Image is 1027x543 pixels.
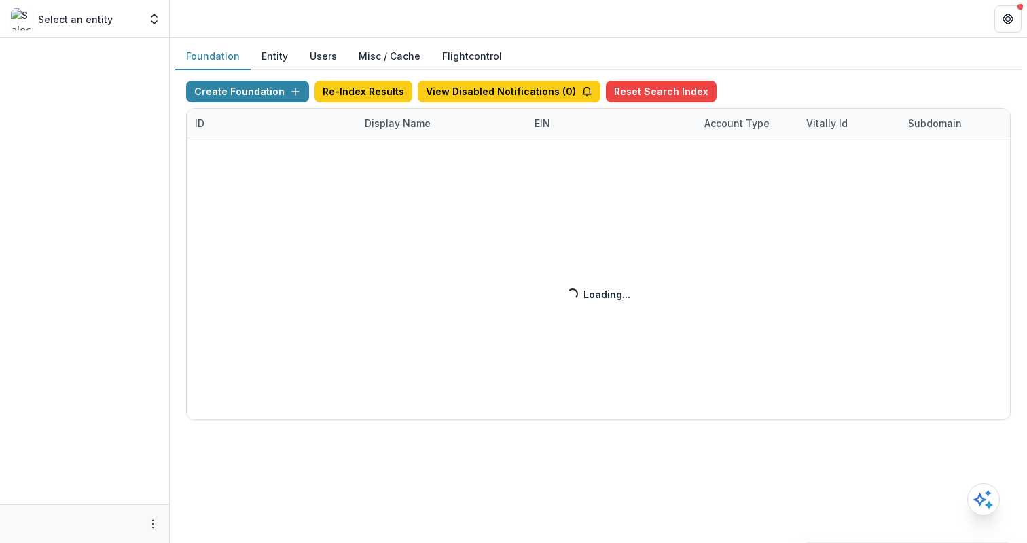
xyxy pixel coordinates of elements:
[175,43,251,70] button: Foundation
[145,5,164,33] button: Open entity switcher
[251,43,299,70] button: Entity
[11,8,33,30] img: Select an entity
[967,483,1000,516] button: Open AI Assistant
[348,43,431,70] button: Misc / Cache
[38,12,113,26] p: Select an entity
[145,516,161,532] button: More
[299,43,348,70] button: Users
[442,49,502,63] a: Flightcontrol
[994,5,1022,33] button: Get Help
